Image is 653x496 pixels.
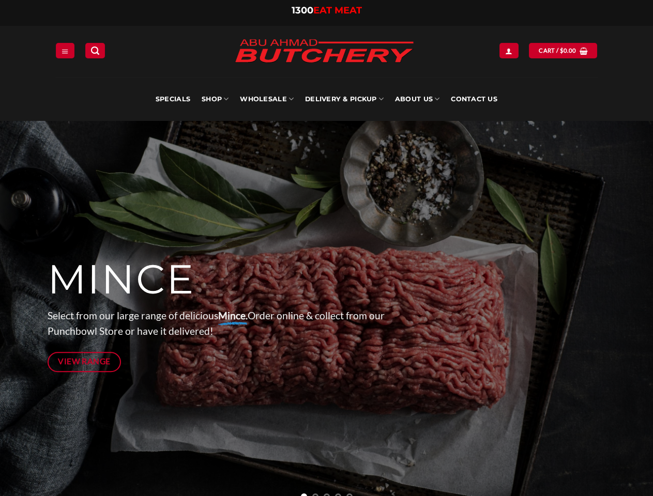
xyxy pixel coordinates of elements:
span: 1300 [292,5,313,16]
a: 1300EAT MEAT [292,5,362,16]
strong: Mince. [218,309,248,321]
a: SHOP [202,78,229,121]
a: Specials [156,78,190,121]
a: Menu [56,43,74,58]
span: $ [560,46,564,55]
span: View Range [58,355,111,368]
img: Abu Ahmad Butchery [226,32,422,71]
a: Wholesale [240,78,294,121]
a: Delivery & Pickup [305,78,384,121]
span: MINCE [48,255,195,304]
span: Cart / [539,46,576,55]
a: View Range [48,352,122,372]
a: Search [85,43,105,58]
span: Select from our large range of delicious Order online & collect from our Punchbowl Store or have ... [48,309,385,337]
span: EAT MEAT [313,5,362,16]
a: Contact Us [451,78,497,121]
a: About Us [395,78,439,121]
a: Login [499,43,518,58]
bdi: 0.00 [560,47,576,54]
a: View cart [529,43,597,58]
